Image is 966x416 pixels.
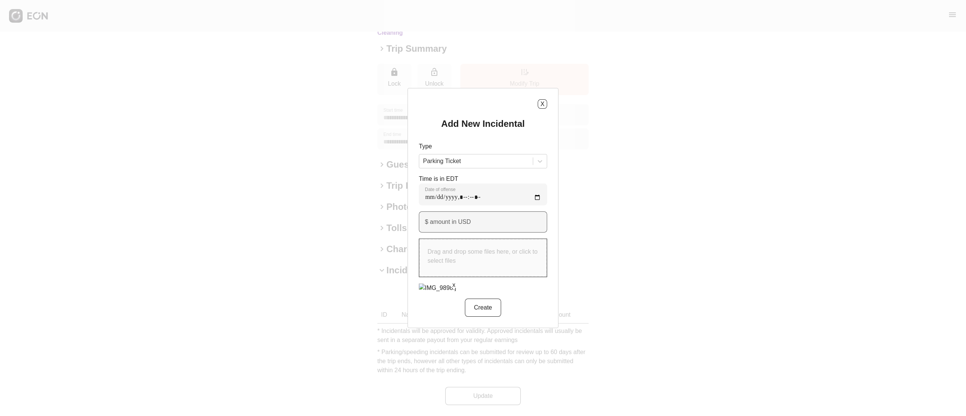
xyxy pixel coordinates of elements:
h2: Add New Incidental [441,118,525,130]
label: $ amount in USD [425,217,471,226]
label: Date of offense [425,186,455,193]
p: Drag and drop some files here, or click to select files [428,247,538,265]
button: X [538,99,547,109]
button: Create [465,299,501,317]
img: IMG_9898.j [419,283,456,293]
button: x [450,280,458,288]
p: Type [419,142,547,151]
div: Time is in EDT [419,174,547,205]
